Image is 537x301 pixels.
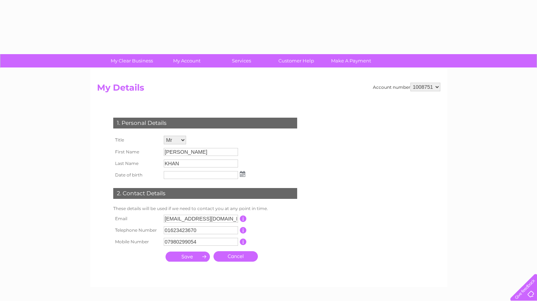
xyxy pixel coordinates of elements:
a: My Account [157,54,216,67]
th: Email [111,213,162,224]
input: Information [240,239,247,245]
a: Cancel [214,251,258,262]
th: Title [111,134,162,146]
th: Mobile Number [111,236,162,248]
th: First Name [111,146,162,158]
img: ... [240,171,245,177]
th: Telephone Number [111,224,162,236]
th: Last Name [111,158,162,169]
a: Customer Help [267,54,326,67]
a: My Clear Business [102,54,162,67]
input: Submit [166,252,210,262]
div: 1. Personal Details [113,118,297,128]
td: These details will be used if we need to contact you at any point in time. [111,204,299,213]
input: Information [240,227,247,234]
a: Services [212,54,271,67]
a: Make A Payment [321,54,381,67]
th: Date of birth [111,169,162,181]
div: Account number [373,83,440,91]
h2: My Details [97,83,440,96]
input: Information [240,215,247,222]
div: 2. Contact Details [113,188,297,199]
